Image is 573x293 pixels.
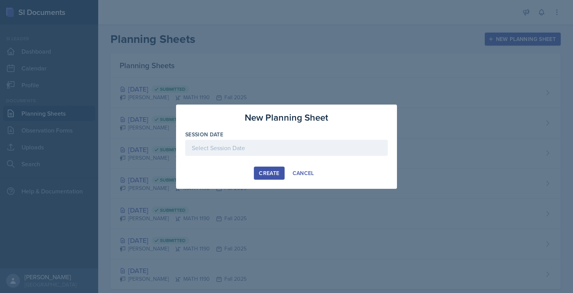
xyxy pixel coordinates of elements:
button: Create [254,167,284,180]
div: Create [259,170,279,176]
label: Session Date [185,131,223,138]
div: Cancel [293,170,314,176]
button: Cancel [288,167,319,180]
h3: New Planning Sheet [245,111,328,124]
